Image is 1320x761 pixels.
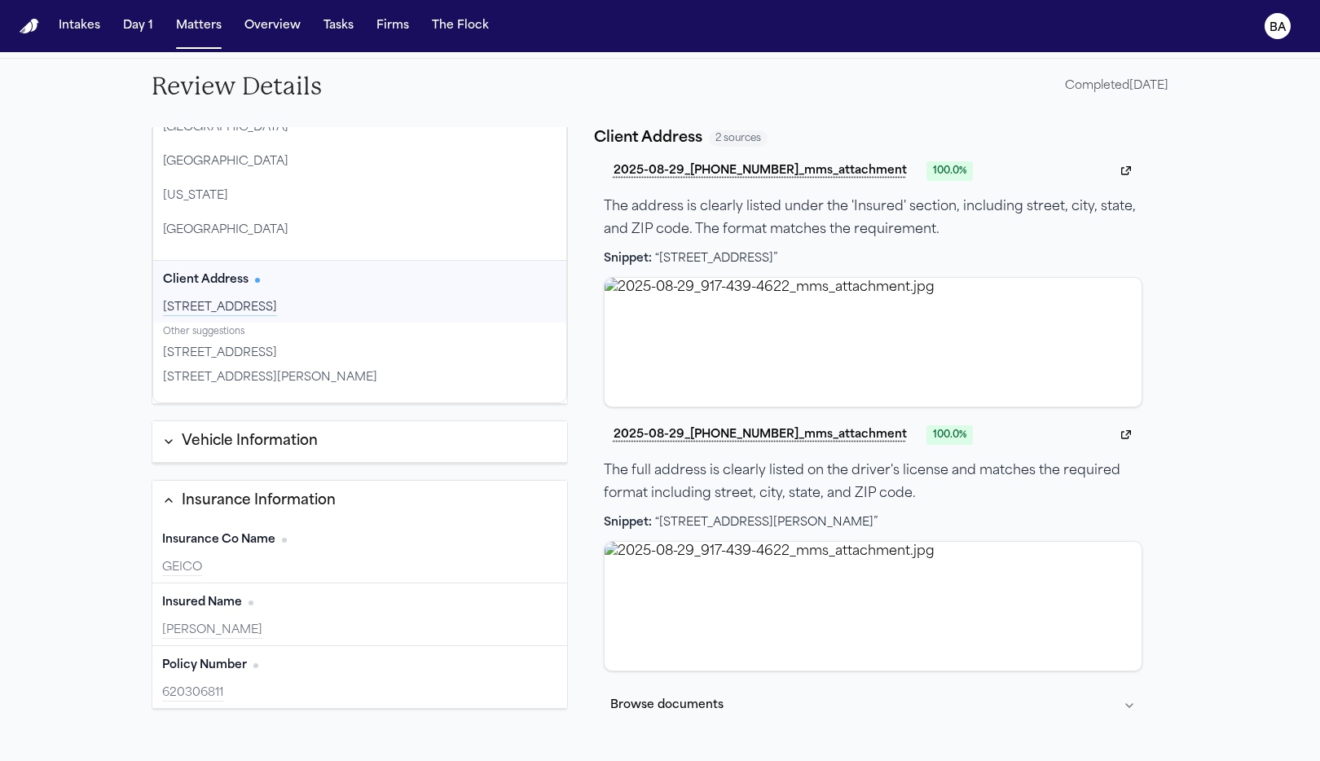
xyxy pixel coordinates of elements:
div: View image 2025-08-29_917-439-4622_mms_attachment.jpg [604,541,1142,671]
div: Insurance Co Name (required) [152,521,567,583]
button: Browse documents [604,684,1142,727]
button: Intakes [52,11,107,41]
button: Tasks [317,11,360,41]
div: Completed [DATE] [1065,78,1168,95]
span: [STREET_ADDRESS][PERSON_NAME] [163,370,377,386]
div: Client Address (required) [153,261,566,323]
span: [GEOGRAPHIC_DATA] [163,222,288,239]
div: Other suggestions [163,326,557,340]
span: [STREET_ADDRESS] [163,345,277,362]
span: Snippet: [604,517,652,529]
button: Day 1 [117,11,160,41]
span: 100.0 % [926,161,973,181]
button: Open document viewer [1110,424,1142,446]
span: “ [STREET_ADDRESS][PERSON_NAME] ” [655,517,878,529]
span: No citation [249,600,253,605]
div: [PERSON_NAME] [162,622,557,639]
h2: Review Details [152,72,322,101]
div: Insurance Information [182,490,336,512]
div: Insured Name (required) [152,583,567,646]
span: No citation [282,538,287,543]
div: Suggested values [153,323,566,403]
div: Suggested values [153,67,566,260]
span: No citation [253,663,258,668]
div: View image 2025-08-29_917-439-4622_mms_attachment.jpg [604,277,1142,407]
img: 2025-08-29_917-439-4622_mms_attachment.jpg [605,278,1142,407]
span: 2 sources [709,130,768,147]
button: The Flock [425,11,495,41]
p: The full address is clearly listed on the driver's license and matches the required format includ... [604,460,1142,505]
span: Has citation [255,278,260,283]
span: Insured Name [162,595,242,611]
img: Finch Logo [20,19,39,34]
button: Insurance Information [152,481,567,521]
span: “ [STREET_ADDRESS] ” [655,253,777,265]
span: Snippet: [604,253,652,265]
div: Policy Number (required) [152,646,567,708]
span: 100.0 % [926,425,973,445]
span: Client Address [163,272,249,288]
span: Insurance Co Name [162,532,275,548]
div: 620306811 [162,685,557,702]
span: [US_STATE] [163,188,228,205]
button: Overview [238,11,307,41]
button: 2025-08-29_[PHONE_NUMBER]_mms_attachment [604,420,917,450]
span: [GEOGRAPHIC_DATA] [163,154,288,170]
p: The address is clearly listed under the 'Insured' section, including street, city, state, and ZIP... [604,196,1142,241]
div: Client Address [594,127,702,150]
span: [GEOGRAPHIC_DATA] [163,120,288,136]
div: Evidence pane [581,127,1168,748]
button: 2025-08-29_[PHONE_NUMBER]_mms_attachment [604,156,917,186]
img: 2025-08-29_917-439-4622_mms_attachment.jpg [605,542,1142,671]
button: Vehicle Information [152,421,567,463]
a: Home [20,19,39,34]
span: Policy Number [162,658,247,674]
div: [STREET_ADDRESS] [163,300,557,316]
button: Matters [169,11,228,41]
button: Firms [370,11,416,41]
div: GEICO [162,560,557,576]
div: Vehicle Information [182,431,318,452]
button: Open document viewer [1110,160,1142,183]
